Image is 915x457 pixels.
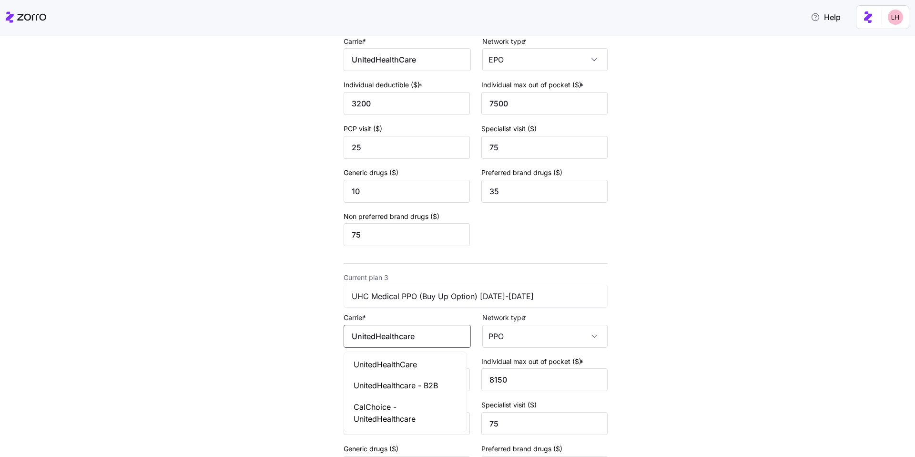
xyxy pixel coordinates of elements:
input: Network type [482,48,608,71]
label: Specialist visit ($) [481,400,537,410]
label: Preferred brand drugs ($) [481,167,562,178]
input: Carrier [344,325,471,348]
label: Individual max out of pocket ($) [481,356,586,367]
input: Generic drugs ($) [344,180,470,203]
label: Network type [482,312,529,323]
input: PCP visit ($) [344,136,470,159]
span: UnitedHealthCare [354,359,417,371]
button: Help [803,8,848,27]
label: Individual max out of pocket ($) [481,80,586,90]
label: Individual deductible ($) [344,80,424,90]
input: Specialist visit ($) [481,412,608,435]
label: Network type [482,36,529,47]
input: Individual max out of pocket ($) [481,368,608,391]
label: Generic drugs ($) [344,167,398,178]
input: Preferred brand drugs ($) [481,180,608,203]
label: Specialist visit ($) [481,124,537,134]
img: 8ac9784bd0c5ae1e7e1202a2aac67deb [888,10,903,25]
label: Preferred brand drugs ($) [481,444,562,454]
label: Carrier [344,312,368,323]
input: Non preferred brand drugs ($) [344,223,470,246]
input: Carrier [344,48,471,71]
label: PCP visit ($) [344,124,382,134]
label: Generic drugs ($) [344,444,398,454]
input: Individual deductible ($) [344,92,470,115]
input: Network type [482,325,608,348]
input: Specialist visit ($) [481,136,608,159]
span: CalChoice - UnitedHealthcare [354,401,457,425]
label: Carrier [344,36,368,47]
span: Help [811,11,841,23]
label: Non preferred brand drugs ($) [344,211,439,222]
span: UnitedHealthcare - B2B [354,380,438,392]
label: Current plan 3 [344,272,388,283]
input: Individual max out of pocket ($) [481,92,608,115]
